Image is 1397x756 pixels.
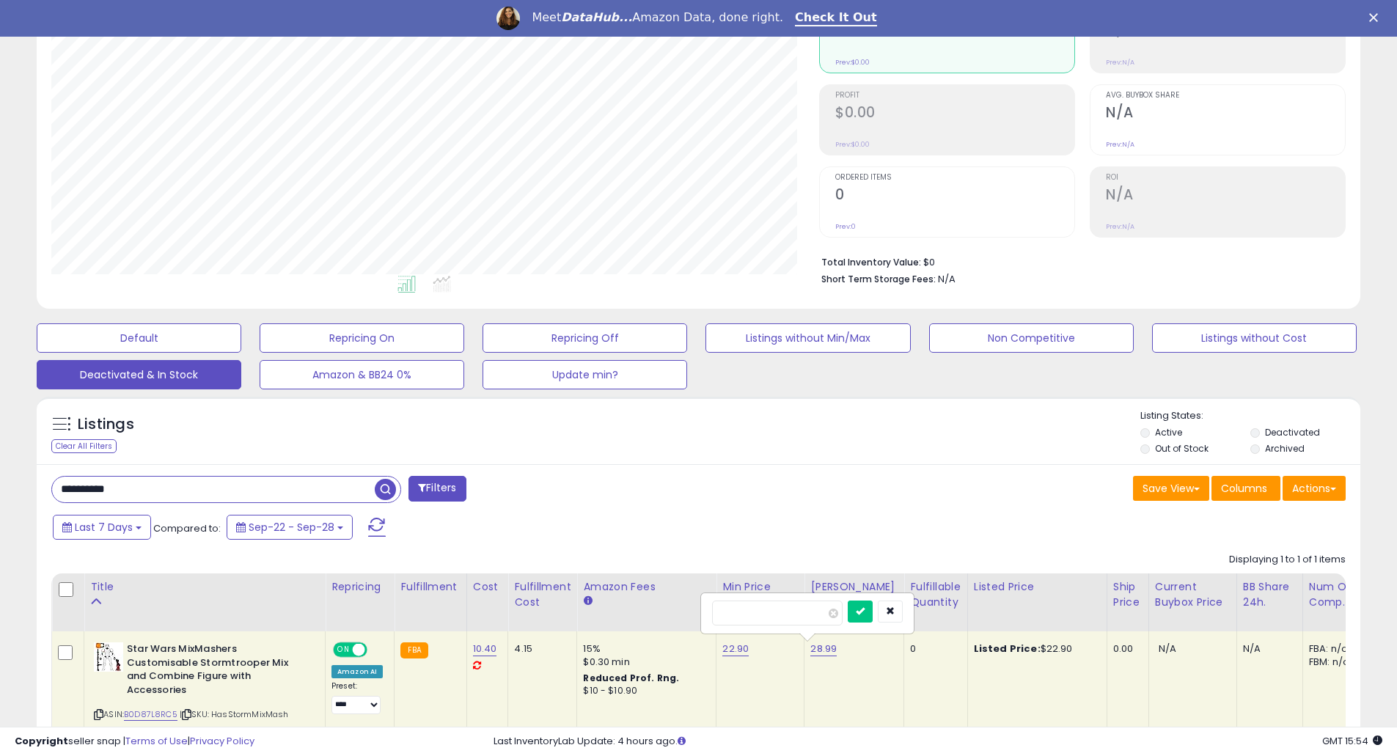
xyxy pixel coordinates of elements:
button: Default [37,323,241,353]
div: Preset: [331,681,383,714]
div: Fulfillment [400,579,460,595]
div: N/A [1243,642,1291,656]
div: BB Share 24h. [1243,579,1297,610]
button: Filters [408,476,466,502]
div: [PERSON_NAME] [810,579,898,595]
span: Last 7 Days [75,520,133,535]
div: FBA: n/a [1309,642,1357,656]
div: FBM: n/a [1309,656,1357,669]
b: Star Wars MixMashers Customisable Stormtrooper Mix and Combine Figure with Accessories [127,642,305,700]
button: Sep-22 - Sep-28 [227,515,353,540]
span: OFF [365,644,389,656]
small: Prev: 0 [835,222,856,231]
div: seller snap | | [15,735,254,749]
button: Repricing Off [483,323,687,353]
button: Non Competitive [929,323,1134,353]
a: B0D87L8RC5 [124,708,177,721]
h5: Listings [78,414,134,435]
b: Listed Price: [974,642,1041,656]
a: Privacy Policy [190,734,254,748]
span: Sep-22 - Sep-28 [249,520,334,535]
div: Last InventoryLab Update: 4 hours ago. [494,735,1382,749]
b: Short Term Storage Fees: [821,273,936,285]
button: Update min? [483,360,687,389]
div: $0.30 min [583,656,705,669]
div: Close [1369,13,1384,22]
span: N/A [938,272,956,286]
small: Prev: $0.00 [835,58,870,67]
button: Deactivated & In Stock [37,360,241,389]
span: Compared to: [153,521,221,535]
h2: 0 [835,186,1074,206]
small: Prev: $0.00 [835,140,870,149]
a: 28.99 [810,642,837,656]
div: Title [90,579,319,595]
small: FBA [400,642,428,658]
button: Save View [1133,476,1209,501]
b: Reduced Prof. Rng. [583,672,679,684]
h2: N/A [1106,186,1345,206]
span: ON [334,644,353,656]
div: 15% [583,642,705,656]
div: Displaying 1 to 1 of 1 items [1229,553,1346,567]
small: Amazon Fees. [583,595,592,608]
li: $0 [821,252,1335,270]
div: 0 [910,642,956,656]
label: Active [1155,426,1182,438]
span: 2025-10-6 15:54 GMT [1322,734,1382,748]
strong: Copyright [15,734,68,748]
button: Columns [1211,476,1280,501]
a: Terms of Use [125,734,188,748]
div: Amazon Fees [583,579,710,595]
div: $22.90 [974,642,1096,656]
div: Fulfillment Cost [514,579,571,610]
div: Listed Price [974,579,1101,595]
h2: N/A [1106,104,1345,124]
b: Total Inventory Value: [821,256,921,268]
img: 41tG-esrE6L._SL40_.jpg [94,642,123,672]
label: Archived [1265,442,1305,455]
i: DataHub... [561,10,632,24]
div: Clear All Filters [51,439,117,453]
a: 22.90 [722,642,749,656]
button: Listings without Min/Max [705,323,910,353]
h2: $0.00 [835,104,1074,124]
span: ROI [1106,174,1345,182]
span: Ordered Items [835,174,1074,182]
small: Prev: N/A [1106,222,1134,231]
span: | SKU: HasStormMixMash [180,708,289,720]
div: Meet Amazon Data, done right. [532,10,783,25]
small: Prev: N/A [1106,140,1134,149]
div: $10 - $10.90 [583,685,705,697]
div: Fulfillable Quantity [910,579,961,610]
label: Deactivated [1265,426,1320,438]
div: Num of Comp. [1309,579,1363,610]
label: Out of Stock [1155,442,1209,455]
div: Current Buybox Price [1155,579,1231,610]
button: Last 7 Days [53,515,151,540]
div: Ship Price [1113,579,1143,610]
button: Repricing On [260,323,464,353]
img: Profile image for Georgie [496,7,520,30]
div: 0.00 [1113,642,1137,656]
span: N/A [1159,642,1176,656]
div: Min Price [722,579,798,595]
span: Avg. Buybox Share [1106,92,1345,100]
div: Repricing [331,579,388,595]
div: Cost [473,579,502,595]
p: Listing States: [1140,409,1360,423]
a: Check It Out [795,10,877,26]
button: Amazon & BB24 0% [260,360,464,389]
button: Listings without Cost [1152,323,1357,353]
span: Profit [835,92,1074,100]
a: 10.40 [473,642,497,656]
span: Columns [1221,481,1267,496]
div: Amazon AI [331,665,383,678]
button: Actions [1283,476,1346,501]
small: Prev: N/A [1106,58,1134,67]
div: 4.15 [514,642,565,656]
